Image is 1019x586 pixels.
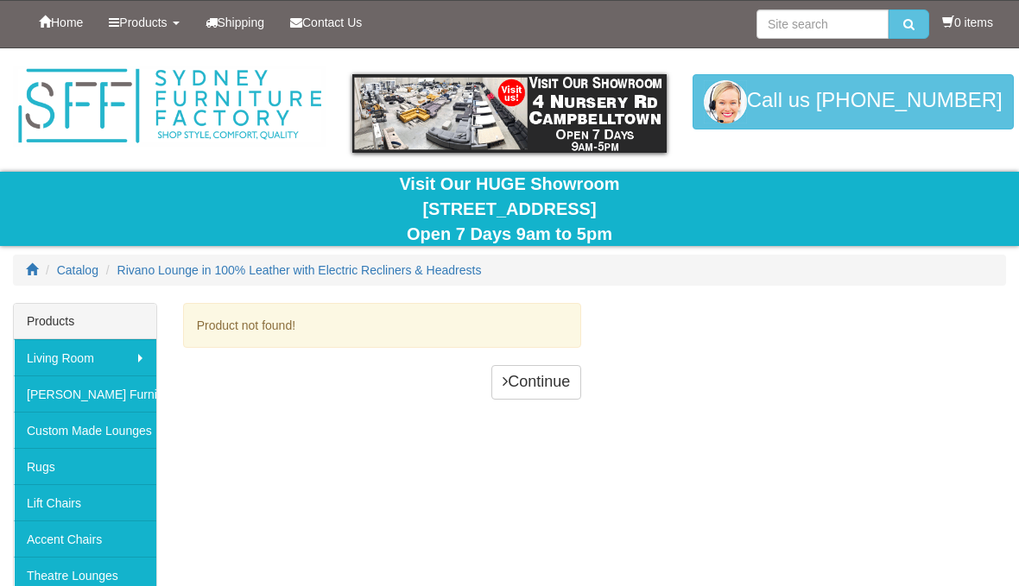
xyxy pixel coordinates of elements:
[26,1,96,44] a: Home
[51,16,83,29] span: Home
[57,263,98,277] a: Catalog
[14,412,156,448] a: Custom Made Lounges
[13,66,326,147] img: Sydney Furniture Factory
[14,304,156,339] div: Products
[193,1,278,44] a: Shipping
[218,16,265,29] span: Shipping
[119,16,167,29] span: Products
[183,303,582,348] div: Product not found!
[352,74,666,153] img: showroom.gif
[14,448,156,484] a: Rugs
[14,339,156,375] a: Living Room
[277,1,375,44] a: Contact Us
[117,263,482,277] a: Rivano Lounge in 100% Leather with Electric Recliners & Headrests
[14,484,156,520] a: Lift Chairs
[942,14,993,31] li: 0 items
[491,365,581,400] a: Continue
[14,375,156,412] a: [PERSON_NAME] Furniture
[96,1,192,44] a: Products
[14,520,156,557] a: Accent Chairs
[302,16,362,29] span: Contact Us
[13,172,1006,246] div: Visit Our HUGE Showroom [STREET_ADDRESS] Open 7 Days 9am to 5pm
[756,9,889,39] input: Site search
